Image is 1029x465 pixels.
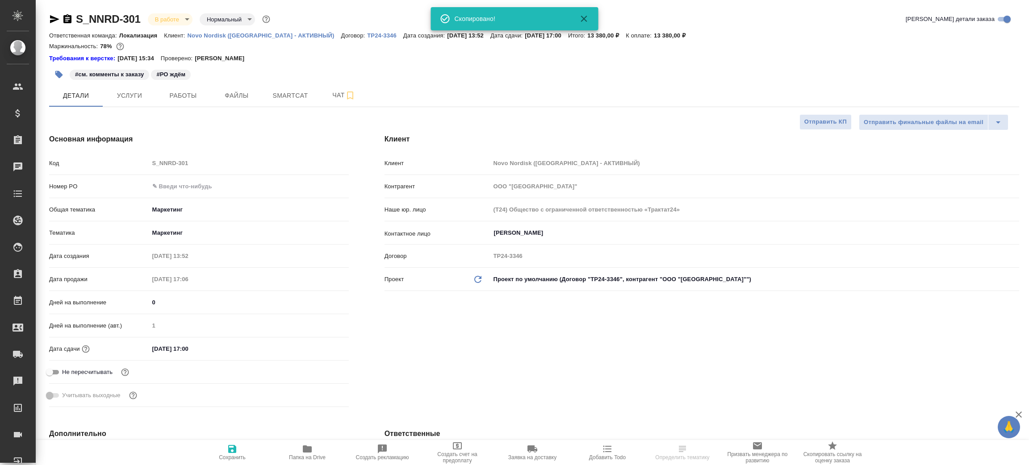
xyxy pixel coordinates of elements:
h4: Дополнительно [49,428,349,439]
button: Open [1014,232,1016,234]
span: Файлы [215,90,258,101]
p: Novo Nordisk ([GEOGRAPHIC_DATA] - АКТИВНЫЙ) [188,32,341,39]
p: Дней на выполнение (авт.) [49,321,149,330]
p: К оплате: [626,32,654,39]
a: Требования к верстке: [49,54,117,63]
span: 🙏 [1001,418,1016,436]
p: Общая тематика [49,205,149,214]
div: Маркетинг [149,202,349,217]
button: Закрыть [573,13,595,24]
p: [DATE] 15:34 [117,54,161,63]
a: ТР24-3346 [367,31,403,39]
p: 13 380,00 ₽ [654,32,692,39]
span: Сохранить [219,454,246,461]
div: split button [859,114,1008,130]
svg: Подписаться [345,90,356,101]
button: Скопировать ссылку для ЯМессенджера [49,14,60,25]
button: Нормальный [204,16,244,23]
button: Отправить КП [799,114,852,130]
span: Папка на Drive [289,454,326,461]
span: Услуги [108,90,151,101]
input: ✎ Введи что-нибудь [149,180,349,193]
button: Создать счет на предоплату [420,440,495,465]
span: Отправить КП [804,117,847,127]
span: Создать счет на предоплату [425,451,489,464]
button: Определить тематику [645,440,720,465]
span: [PERSON_NAME] детали заказа [906,15,995,24]
div: Нажми, чтобы открыть папку с инструкцией [49,54,117,63]
input: Пустое поле [149,157,349,170]
a: Novo Nordisk ([GEOGRAPHIC_DATA] - АКТИВНЫЙ) [188,31,341,39]
input: Пустое поле [149,273,227,286]
p: Контактное лицо [385,229,490,238]
p: Контрагент [385,182,490,191]
button: Скопировать ссылку на оценку заказа [795,440,870,465]
button: Доп статусы указывают на важность/срочность заказа [260,13,272,25]
input: Пустое поле [149,249,227,262]
p: Договор: [341,32,368,39]
h4: Клиент [385,134,1019,145]
p: Клиент [385,159,490,168]
input: Пустое поле [490,157,1019,170]
p: [DATE] 17:00 [525,32,568,39]
p: Договор [385,252,490,261]
p: #РО ждём [156,70,185,79]
p: Номер PO [49,182,149,191]
h4: Основная информация [49,134,349,145]
button: Заявка на доставку [495,440,570,465]
p: Дата создания: [403,32,447,39]
button: Сохранить [195,440,270,465]
h4: Ответственные [385,428,1019,439]
button: Выбери, если сб и вс нужно считать рабочими днями для выполнения заказа. [127,390,139,401]
input: ✎ Введи что-нибудь [149,296,349,309]
input: Пустое поле [490,180,1019,193]
div: Маркетинг [149,225,349,241]
button: Папка на Drive [270,440,345,465]
p: [PERSON_NAME] [195,54,251,63]
span: Smartcat [269,90,312,101]
p: Итого: [568,32,587,39]
p: #см. комменты к заказу [75,70,144,79]
p: [DATE] 13:52 [447,32,490,39]
p: Наше юр. лицо [385,205,490,214]
span: Работы [162,90,205,101]
div: Проект по умолчанию (Договор "ТР24-3346", контрагент "ООО "[GEOGRAPHIC_DATA]"") [490,272,1019,287]
p: Код [49,159,149,168]
span: Учитывать выходные [62,391,121,400]
p: Локализация [119,32,164,39]
p: Дата продажи [49,275,149,284]
span: Заявка на доставку [508,454,556,461]
p: 78% [100,43,114,50]
span: Не пересчитывать [62,368,113,377]
input: ✎ Введи что-нибудь [149,342,227,355]
input: Пустое поле [490,249,1019,262]
span: Детали [54,90,97,101]
input: Пустое поле [149,319,349,332]
button: Если добавить услуги и заполнить их объемом, то дата рассчитается автоматически [80,343,92,355]
span: Добавить Todo [589,454,626,461]
span: Скопировать ссылку на оценку заказа [800,451,865,464]
span: Определить тематику [655,454,709,461]
div: В работе [200,13,255,25]
p: ТР24-3346 [367,32,403,39]
button: В работе [152,16,182,23]
p: Дата сдачи: [490,32,525,39]
div: Скопировано! [455,14,566,23]
button: 🙏 [998,416,1020,438]
p: Дата создания [49,252,149,261]
p: Клиент: [164,32,187,39]
p: Тематика [49,228,149,237]
button: Призвать менеджера по развитию [720,440,795,465]
p: 13 380,00 ₽ [587,32,626,39]
a: S_NNRD-301 [76,13,141,25]
p: Дата сдачи [49,345,80,353]
p: Ответственная команда: [49,32,119,39]
button: Добавить тэг [49,65,69,84]
span: см. комменты к заказу [69,70,150,78]
span: Призвать менеджера по развитию [725,451,790,464]
button: 2500.00 RUB; [114,41,126,52]
span: Создать рекламацию [356,454,409,461]
input: Пустое поле [490,203,1019,216]
span: Отправить финальные файлы на email [864,117,983,128]
p: Проверено: [161,54,195,63]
